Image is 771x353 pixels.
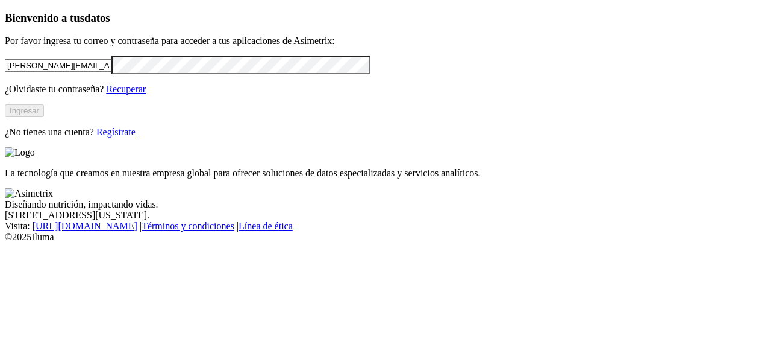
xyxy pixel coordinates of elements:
[5,168,766,179] p: La tecnología que creamos en nuestra empresa global para ofrecer soluciones de datos especializad...
[5,84,766,95] p: ¿Olvidaste tu contraseña?
[106,84,146,94] a: Recuperar
[5,199,766,210] div: Diseñando nutrición, impactando vidas.
[96,127,136,137] a: Regístrate
[5,59,111,72] input: Tu correo
[5,232,766,243] div: © 2025 Iluma
[5,11,766,25] h3: Bienvenido a tus
[239,221,293,231] a: Línea de ética
[5,127,766,138] p: ¿No tienes una cuenta?
[5,147,35,158] img: Logo
[5,221,766,232] div: Visita : | |
[142,221,234,231] a: Términos y condiciones
[33,221,137,231] a: [URL][DOMAIN_NAME]
[5,188,53,199] img: Asimetrix
[5,36,766,46] p: Por favor ingresa tu correo y contraseña para acceder a tus aplicaciones de Asimetrix:
[5,104,44,117] button: Ingresar
[5,210,766,221] div: [STREET_ADDRESS][US_STATE].
[84,11,110,24] span: datos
